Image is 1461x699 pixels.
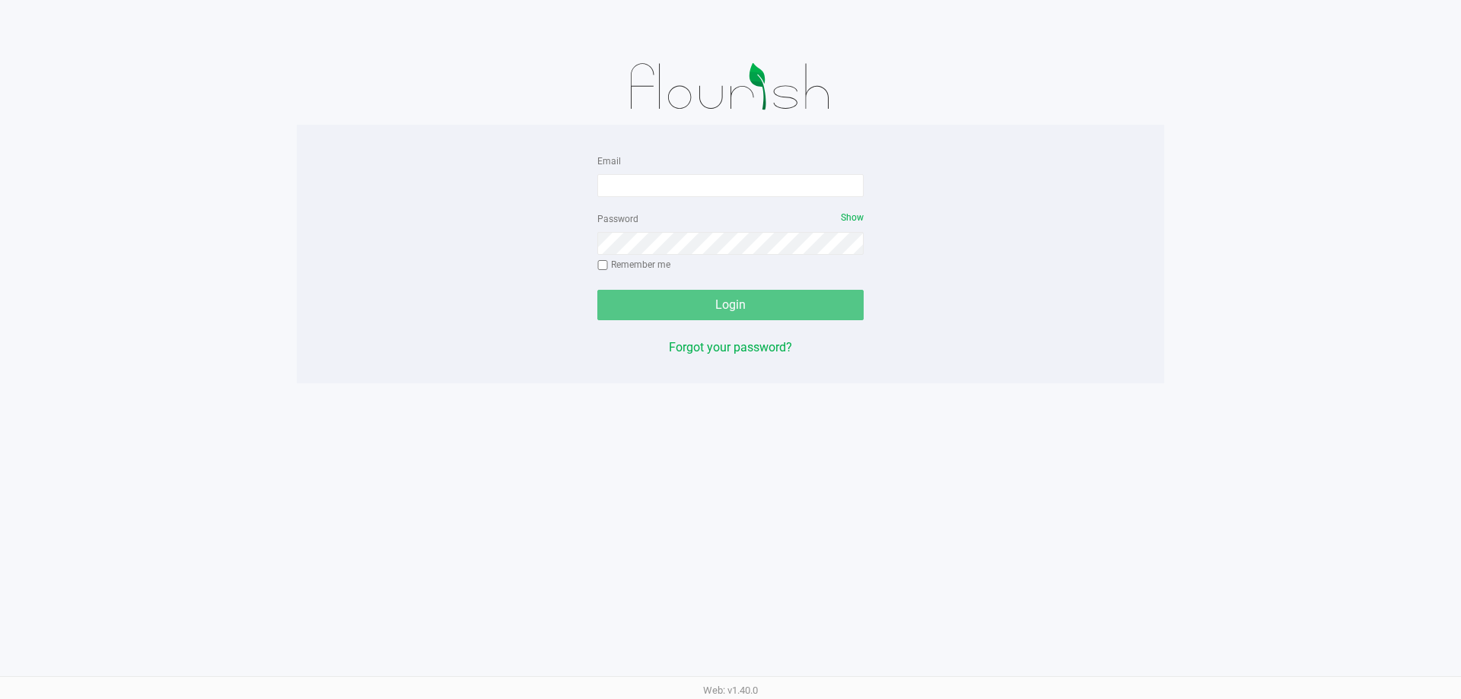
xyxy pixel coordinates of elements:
span: Web: v1.40.0 [703,685,758,696]
label: Email [597,154,621,168]
button: Forgot your password? [669,338,792,357]
span: Show [841,212,864,223]
label: Remember me [597,258,670,272]
label: Password [597,212,638,226]
input: Remember me [597,260,608,271]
